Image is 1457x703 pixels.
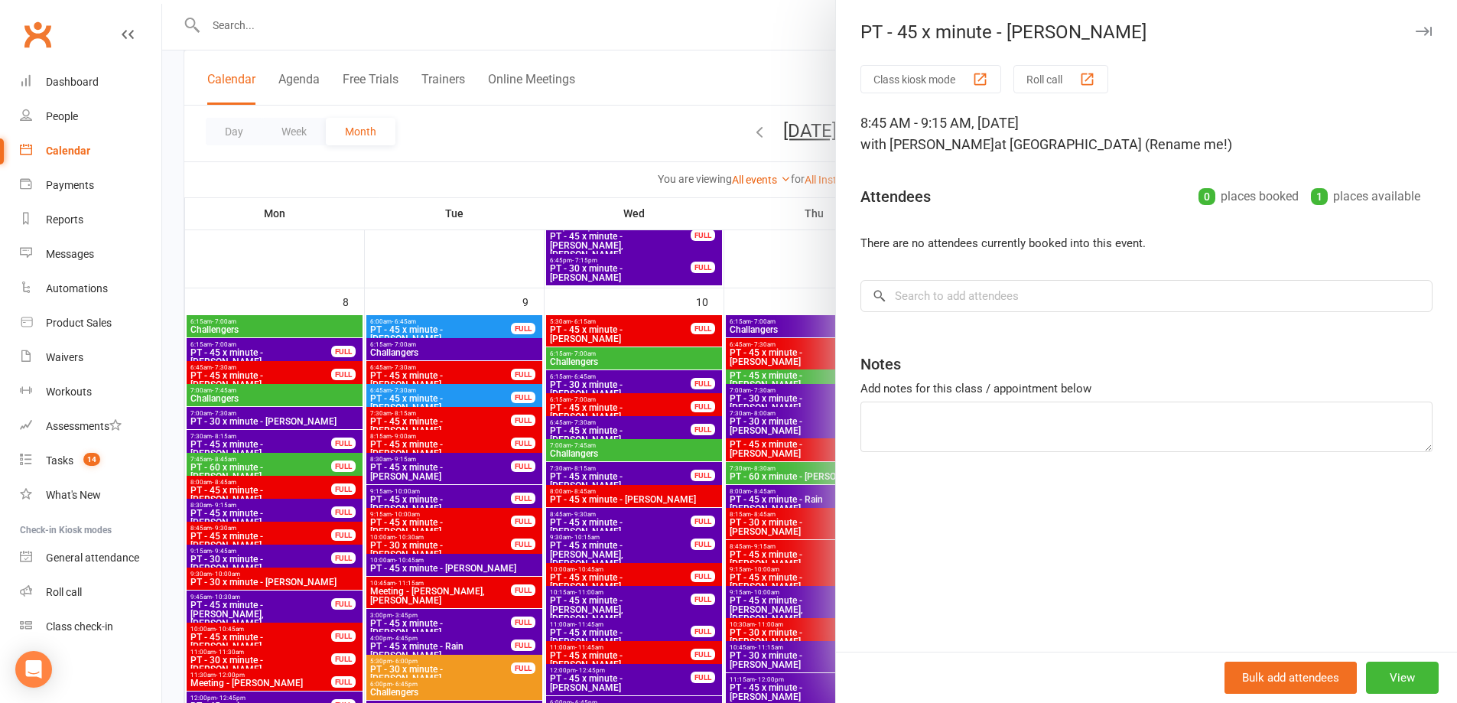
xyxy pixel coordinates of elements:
div: Workouts [46,386,92,398]
div: 8:45 AM - 9:15 AM, [DATE] [860,112,1433,155]
span: 14 [83,453,100,466]
a: Tasks 14 [20,444,161,478]
input: Search to add attendees [860,280,1433,312]
div: Class check-in [46,620,113,633]
div: Messages [46,248,94,260]
div: places available [1311,186,1420,207]
a: Waivers [20,340,161,375]
div: Attendees [860,186,931,207]
div: places booked [1198,186,1299,207]
button: View [1366,662,1439,694]
div: Automations [46,282,108,295]
div: People [46,110,78,122]
div: Payments [46,179,94,191]
li: There are no attendees currently booked into this event. [860,234,1433,252]
div: General attendance [46,552,139,564]
div: 1 [1311,188,1328,205]
span: at [GEOGRAPHIC_DATA] (Rename me!) [994,136,1232,152]
div: 0 [1198,188,1215,205]
div: Open Intercom Messenger [15,651,52,688]
div: Notes [860,353,901,375]
a: Automations [20,272,161,306]
a: Product Sales [20,306,161,340]
a: Dashboard [20,65,161,99]
a: Calendar [20,134,161,168]
div: Product Sales [46,317,112,329]
a: Payments [20,168,161,203]
div: Add notes for this class / appointment below [860,379,1433,398]
a: Workouts [20,375,161,409]
div: Tasks [46,454,73,467]
button: Roll call [1013,65,1108,93]
a: Roll call [20,575,161,610]
button: Class kiosk mode [860,65,1001,93]
div: Dashboard [46,76,99,88]
a: Class kiosk mode [20,610,161,644]
span: with [PERSON_NAME] [860,136,994,152]
div: Reports [46,213,83,226]
a: Reports [20,203,161,237]
a: Assessments [20,409,161,444]
div: Waivers [46,351,83,363]
div: Assessments [46,420,122,432]
div: What's New [46,489,101,501]
a: Messages [20,237,161,272]
button: Bulk add attendees [1224,662,1357,694]
div: Roll call [46,586,82,598]
a: What's New [20,478,161,513]
a: Clubworx [18,15,57,54]
div: PT - 45 x minute - [PERSON_NAME] [836,21,1457,43]
a: People [20,99,161,134]
div: Calendar [46,145,90,157]
a: General attendance kiosk mode [20,541,161,575]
